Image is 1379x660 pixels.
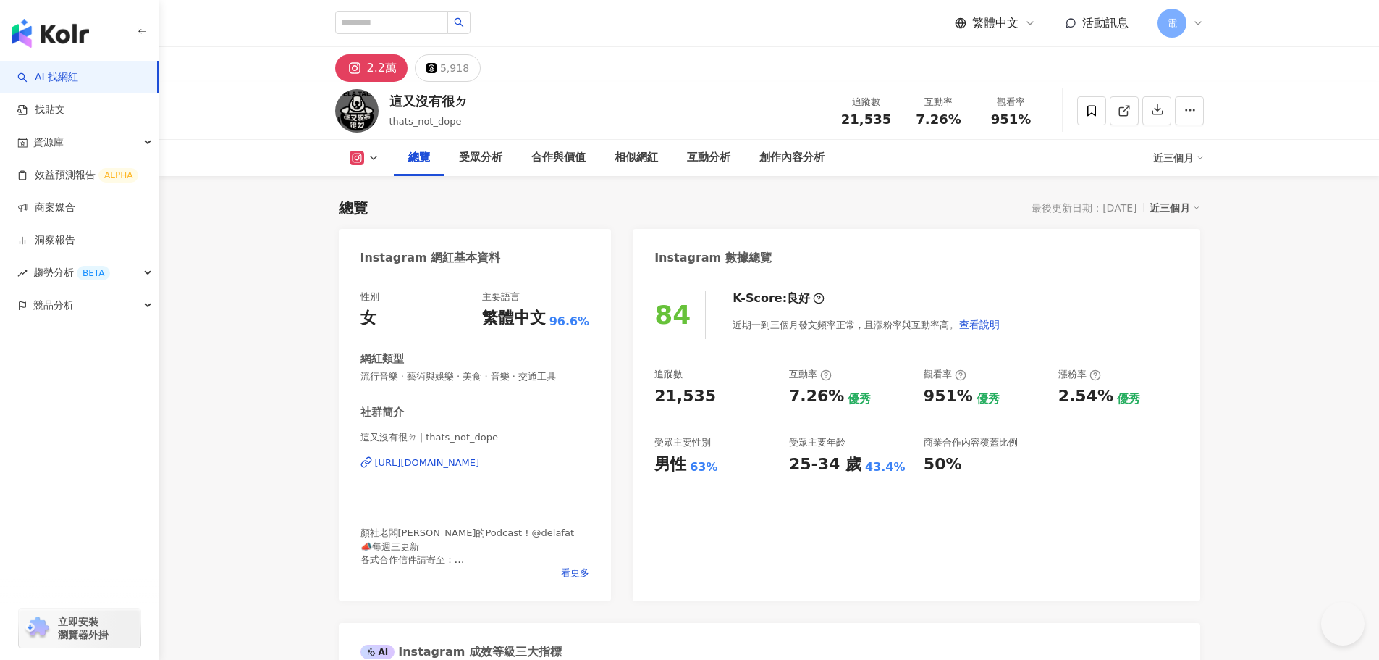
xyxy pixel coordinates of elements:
[924,436,1018,449] div: 商業合作內容覆蓋比例
[360,250,501,266] div: Instagram 網紅基本資料
[789,436,845,449] div: 受眾主要年齡
[415,54,481,82] button: 5,918
[1321,602,1365,646] iframe: Help Scout Beacon - Open
[360,645,395,659] div: AI
[733,310,1000,339] div: 近期一到三個月發文頻率正常，且漲粉率與互動率高。
[360,291,379,304] div: 性別
[440,58,469,78] div: 5,918
[549,314,590,330] span: 96.6%
[924,385,973,408] div: 951%
[33,126,64,159] span: 資源庫
[335,89,379,133] img: KOL Avatar
[991,112,1032,127] span: 951%
[1167,15,1177,31] span: 電
[360,307,376,330] div: 女
[841,112,891,127] span: 21,535
[984,95,1039,109] div: 觀看率
[690,459,717,475] div: 63%
[17,168,138,183] a: 效益預測報告ALPHA
[1032,202,1136,214] div: 最後更新日期：[DATE]
[77,266,110,280] div: BETA
[19,609,140,648] a: chrome extension立即安裝 瀏覽器外掛
[787,291,810,306] div: 良好
[1082,16,1129,30] span: 活動訊息
[924,454,962,476] div: 50%
[482,291,520,304] div: 主要語言
[23,617,51,640] img: chrome extension
[789,385,844,408] div: 7.26%
[408,149,430,167] div: 總覽
[17,103,65,117] a: 找貼文
[848,391,871,407] div: 優秀
[17,201,75,215] a: 商案媒合
[865,459,906,475] div: 43.4%
[17,233,75,248] a: 洞察報告
[339,198,368,218] div: 總覽
[654,436,711,449] div: 受眾主要性別
[924,368,966,381] div: 觀看率
[17,70,78,85] a: searchAI 找網紅
[759,149,825,167] div: 創作內容分析
[839,95,894,109] div: 追蹤數
[482,307,546,330] div: 繁體中文
[360,351,404,367] div: 網紅類型
[33,256,110,289] span: 趨勢分析
[654,368,683,381] div: 追蹤數
[360,527,575,578] span: 顏社老闆[PERSON_NAME]的Podcast ! @delafat 📣每週三更新 各式合作信件請寄至： [EMAIL_ADDRESS][DOMAIN_NAME]
[654,385,716,408] div: 21,535
[654,250,772,266] div: Instagram 數據總覽
[360,431,590,444] span: 這又沒有很ㄉ | thats_not_dope
[459,149,502,167] div: 受眾分析
[531,149,586,167] div: 合作與價值
[12,19,89,48] img: logo
[687,149,730,167] div: 互動分析
[1117,391,1140,407] div: 優秀
[375,456,480,469] div: [URL][DOMAIN_NAME]
[389,92,468,110] div: 這又沒有很ㄉ
[389,116,462,127] span: thats_not_dope
[360,644,562,660] div: Instagram 成效等級三大指標
[360,370,590,383] span: 流行音樂 · 藝術與娛樂 · 美食 · 音樂 · 交通工具
[977,391,1000,407] div: 優秀
[654,300,691,330] div: 84
[33,289,74,322] span: 競品分析
[561,567,589,580] span: 看更多
[58,615,109,641] span: 立即安裝 瀏覽器外掛
[958,310,1000,339] button: 查看說明
[733,291,825,306] div: K-Score :
[789,454,861,476] div: 25-34 歲
[911,95,966,109] div: 互動率
[789,368,832,381] div: 互動率
[360,405,404,420] div: 社群簡介
[1058,368,1101,381] div: 漲粉率
[1153,146,1204,170] div: 近三個月
[367,58,397,78] div: 2.2萬
[454,17,464,28] span: search
[615,149,658,167] div: 相似網紅
[916,112,961,127] span: 7.26%
[335,54,408,82] button: 2.2萬
[959,319,1000,330] span: 查看說明
[360,456,590,469] a: [URL][DOMAIN_NAME]
[654,454,686,476] div: 男性
[972,15,1019,31] span: 繁體中文
[1150,199,1200,217] div: 近三個月
[1058,385,1113,408] div: 2.54%
[17,268,28,278] span: rise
